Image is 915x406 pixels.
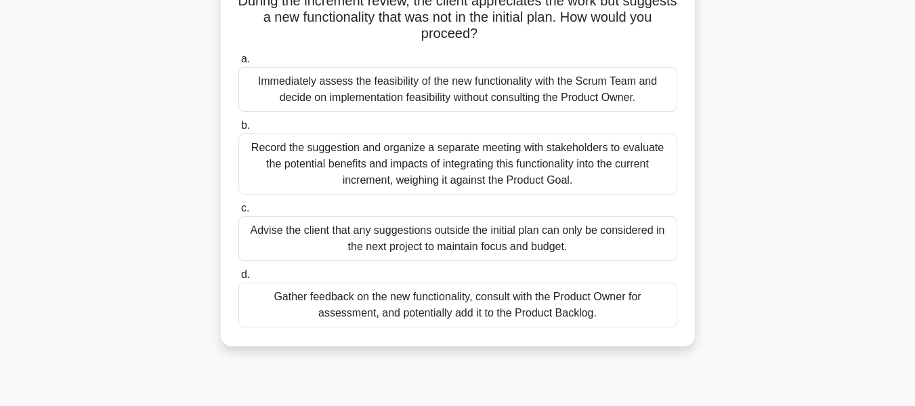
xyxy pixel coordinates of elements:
[238,283,677,327] div: Gather feedback on the new functionality, consult with the Product Owner for assessment, and pote...
[241,202,249,214] span: c.
[238,134,677,195] div: Record the suggestion and organize a separate meeting with stakeholders to evaluate the potential...
[241,119,250,131] span: b.
[241,53,250,64] span: a.
[241,268,250,280] span: d.
[238,216,677,261] div: Advise the client that any suggestions outside the initial plan can only be considered in the nex...
[238,67,677,112] div: Immediately assess the feasibility of the new functionality with the Scrum Team and decide on imp...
